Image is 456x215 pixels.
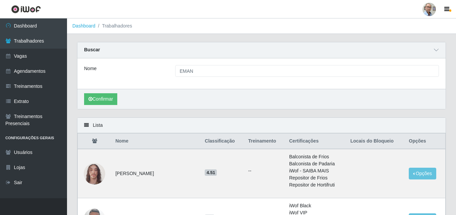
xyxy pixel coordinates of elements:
label: Nome [84,65,96,72]
li: Trabalhadores [95,22,132,30]
button: Confirmar [84,93,117,105]
th: Opções [405,133,445,149]
li: Repositor de Hortifruti [289,181,342,189]
strong: Buscar [84,47,100,52]
li: Repositor de Frios [289,174,342,181]
th: Treinamento [244,133,285,149]
ul: -- [248,167,281,174]
a: Dashboard [72,23,95,29]
li: iWof Black [289,202,342,209]
td: [PERSON_NAME] [111,149,201,198]
li: Balconista de Padaria [289,160,342,167]
th: Locais do Bloqueio [346,133,405,149]
li: iWof - SAIBA MAIS [289,167,342,174]
button: Opções [409,168,436,179]
img: CoreUI Logo [11,5,41,13]
img: 1705080374259.jpeg [84,155,105,193]
th: Certificações [285,133,346,149]
th: Nome [111,133,201,149]
div: Lista [77,118,446,133]
span: 4.51 [205,169,217,176]
li: Balconista de Frios [289,153,342,160]
nav: breadcrumb [67,18,456,34]
th: Classificação [201,133,244,149]
input: Digite o Nome... [175,65,439,77]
